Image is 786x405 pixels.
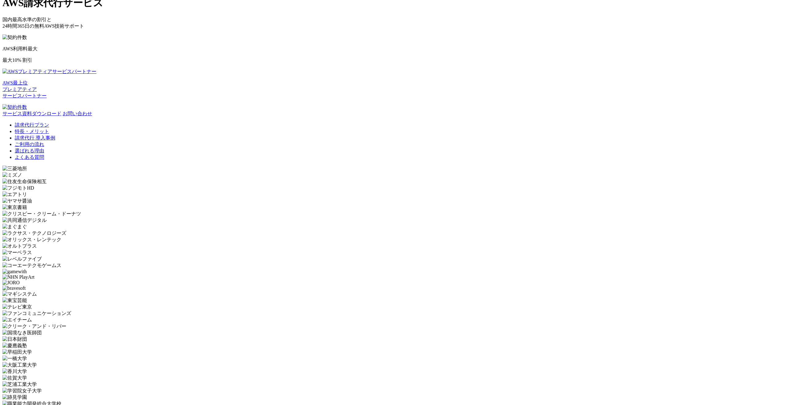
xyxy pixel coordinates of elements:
img: フジモトHD [2,185,34,191]
img: テレビ東京 [2,304,32,310]
span: 最大 [2,57,12,63]
img: NHN PlayArt [2,274,34,280]
img: クリーク・アンド・リバー [2,323,66,330]
span: 10 [12,57,17,63]
p: AWS最上位 プレミアティア サービスパートナー [2,80,784,99]
span: 最大 [28,46,37,51]
img: 国境なき医師団 [2,330,42,336]
img: ラクサス・テクノロジーズ [2,230,66,237]
p: AWS利用料 [2,46,784,52]
img: マギシステム [2,291,37,297]
p: % 割引 [2,57,784,64]
img: エアトリ [2,191,27,198]
a: 選ばれる理由 [15,148,44,153]
img: 日本財団 [2,336,27,343]
img: ミズノ [2,172,22,179]
img: JORO [2,280,20,285]
a: ご利用の流れ [15,142,44,147]
img: 跡見学園 [2,394,27,401]
img: 東宝芸能 [2,297,27,304]
img: 契約件数 [2,104,27,111]
img: 大阪工業大学 [2,362,37,368]
img: AWSプレミアティアサービスパートナー [2,69,96,75]
img: 一橋大学 [2,356,27,362]
img: 早稲田大学 [2,349,32,356]
img: オリックス・レンテック [2,237,61,243]
a: お問い合わせ [63,111,92,116]
img: bravesoft [2,285,26,291]
img: 学習院女子大学 [2,388,42,394]
img: 契約件数 [2,34,27,41]
img: 三菱地所 [2,166,27,172]
a: 請求代行プラン [15,122,49,128]
img: 慶應義塾 [2,343,27,349]
img: オルトプラス [2,243,37,250]
img: レベルファイブ [2,256,42,262]
img: 住友生命保険相互 [2,179,47,185]
img: まぐまぐ [2,224,27,230]
img: 共同通信デジタル [2,217,47,224]
img: 芝浦工業大学 [2,381,37,388]
a: サービス資料ダウンロード [2,111,61,116]
a: AWSプレミアティアサービスパートナー AWS最上位プレミアティアサービスパートナー 契約件数 [2,69,784,111]
img: 佐賀大学 [2,375,27,381]
a: よくある質問 [15,155,44,160]
img: 東京書籍 [2,204,27,211]
a: 請求代行 導入事例 [15,135,55,140]
img: ヤマサ醤油 [2,198,32,204]
img: ファンコミュニケーションズ [2,310,71,317]
img: コーエーテクモゲームス [2,262,61,269]
img: gamewith [2,269,27,274]
img: 香川大学 [2,368,27,375]
img: クリスピー・クリーム・ドーナツ [2,211,81,217]
img: マーベラス [2,250,32,256]
img: エイチーム [2,317,32,323]
p: 国内最高水準の割引と 24時間365日の無料AWS技術サポート [2,17,784,29]
a: 特長・メリット [15,129,49,134]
